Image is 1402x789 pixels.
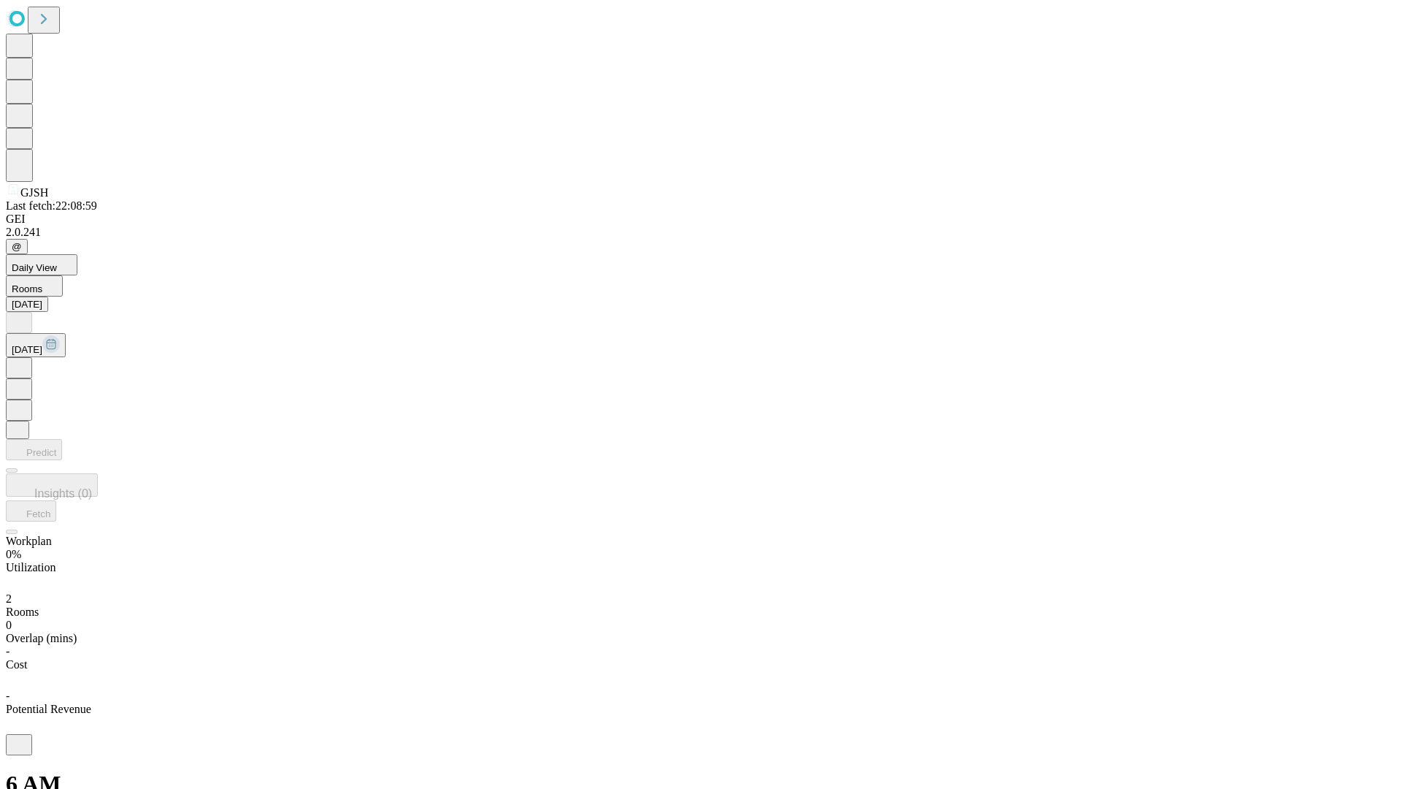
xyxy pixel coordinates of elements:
span: 0% [6,548,21,560]
span: Last fetch: 22:08:59 [6,199,97,212]
span: @ [12,241,22,252]
button: Daily View [6,254,77,275]
button: Predict [6,439,62,460]
span: [DATE] [12,344,42,355]
span: 2 [6,592,12,605]
button: Insights (0) [6,473,98,497]
span: Daily View [12,262,57,273]
button: @ [6,239,28,254]
button: Rooms [6,275,63,297]
span: Workplan [6,535,52,547]
span: GJSH [20,186,48,199]
button: [DATE] [6,333,66,357]
span: - [6,645,9,657]
span: Potential Revenue [6,703,91,715]
div: 2.0.241 [6,226,1396,239]
span: Cost [6,658,27,671]
button: [DATE] [6,297,48,312]
span: Overlap (mins) [6,632,77,644]
span: Utilization [6,561,55,573]
span: 0 [6,619,12,631]
span: Rooms [12,283,42,294]
div: GEI [6,213,1396,226]
button: Fetch [6,500,56,522]
span: Insights (0) [34,487,92,500]
span: - [6,690,9,702]
span: Rooms [6,606,39,618]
